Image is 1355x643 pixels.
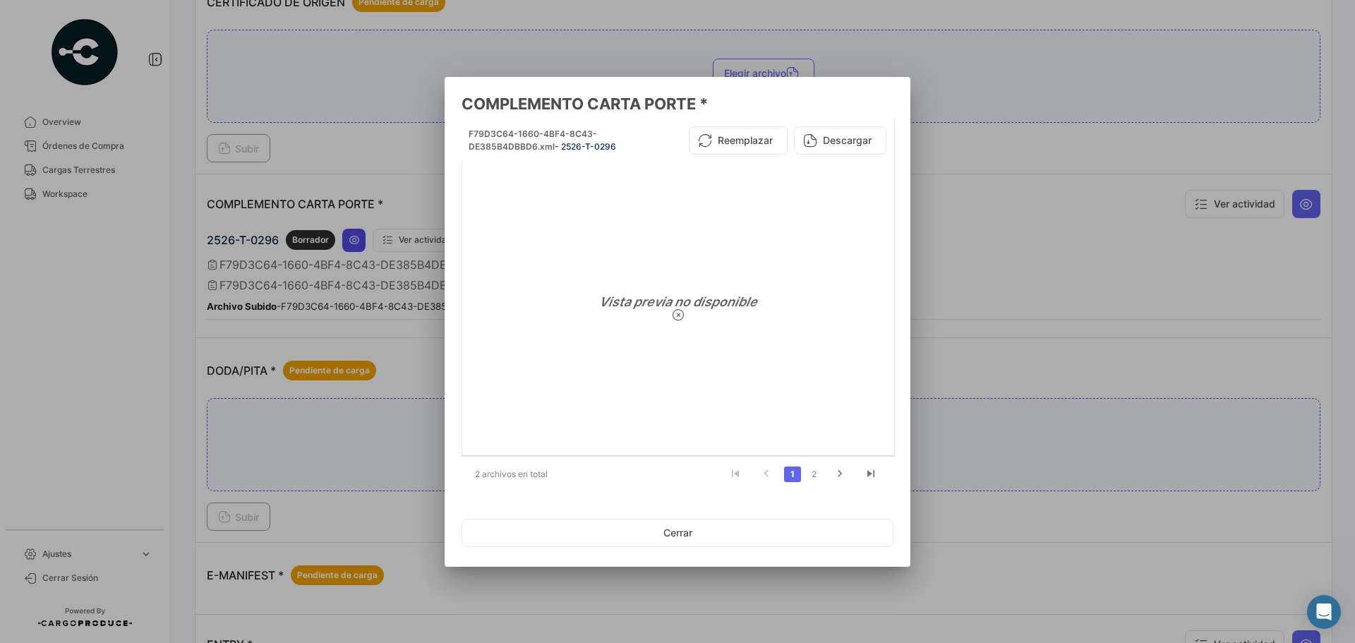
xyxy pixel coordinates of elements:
[794,126,886,155] button: Descargar
[555,141,616,152] span: - 2526-T-0296
[826,467,853,482] a: go to next page
[857,467,884,482] a: go to last page
[462,94,893,114] h3: COMPLEMENTO CARTA PORTE *
[782,462,803,486] li: page 1
[722,467,749,482] a: go to first page
[462,519,893,547] button: Cerrar
[462,457,578,492] div: 2 archivos en total
[805,467,822,482] a: 2
[469,128,597,152] span: F79D3C64-1660-4BF4-8C43-DE385B4DBBD6.xml
[784,467,801,482] a: 1
[1307,595,1341,629] div: Abrir Intercom Messenger
[468,167,889,450] div: Vista previa no disponible
[803,462,824,486] li: page 2
[753,467,780,482] a: go to previous page
[689,126,788,155] button: Reemplazar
